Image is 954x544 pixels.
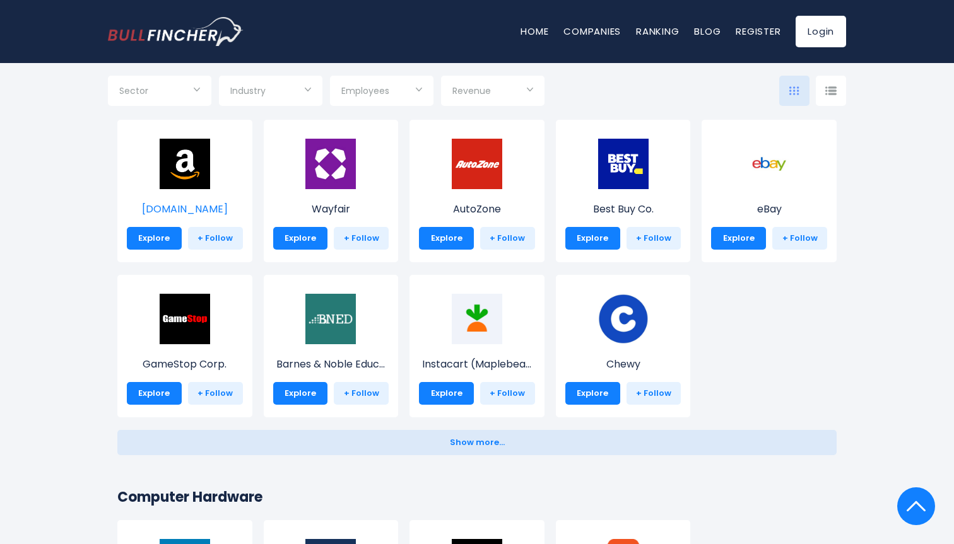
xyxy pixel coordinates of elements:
p: Best Buy Co. [565,202,681,217]
a: Best Buy Co. [565,162,681,217]
img: icon-comp-grid.svg [789,86,799,95]
p: eBay [711,202,827,217]
img: CHWY.jpeg [598,294,649,344]
a: + Follow [334,227,389,250]
button: Show more... [117,430,837,455]
a: Go to homepage [108,17,244,46]
img: AZO.png [452,139,502,189]
p: Instacart (Maplebear) [419,357,535,372]
a: Explore [127,227,182,250]
a: Explore [419,227,474,250]
span: Employees [341,85,389,96]
a: + Follow [480,382,535,405]
img: EBAY.png [744,139,794,189]
a: Explore [419,382,474,405]
span: Sector [119,85,148,96]
p: Barnes & Noble Education [273,357,389,372]
a: + Follow [627,227,681,250]
a: + Follow [188,227,243,250]
img: AMZN.png [160,139,210,189]
a: Explore [711,227,766,250]
img: W.png [305,139,356,189]
a: Login [796,16,846,47]
a: Explore [273,382,328,405]
a: Ranking [636,25,679,38]
p: Chewy [565,357,681,372]
input: Selection [230,81,311,103]
span: Industry [230,85,266,96]
img: BNED.png [305,294,356,344]
a: Instacart (Maplebea... [419,317,535,372]
a: Home [521,25,548,38]
p: GameStop Corp. [127,357,243,372]
a: eBay [711,162,827,217]
a: Explore [565,227,620,250]
p: AutoZone [419,202,535,217]
a: Register [736,25,780,38]
a: Explore [565,382,620,405]
a: Barnes & Noble Educ... [273,317,389,372]
input: Selection [452,81,533,103]
a: [DOMAIN_NAME] [127,162,243,217]
h2: Computer Hardware [117,487,837,507]
a: Blog [694,25,721,38]
input: Selection [119,81,200,103]
p: Amazon.com [127,202,243,217]
a: Wayfair [273,162,389,217]
span: Show more... [450,438,505,448]
input: Selection [341,81,422,103]
p: Wayfair [273,202,389,217]
a: + Follow [334,382,389,405]
img: bullfincher logo [108,17,244,46]
a: + Follow [627,382,681,405]
a: Explore [273,227,328,250]
img: icon-comp-list-view.svg [825,86,837,95]
a: + Follow [480,227,535,250]
a: + Follow [772,227,827,250]
a: GameStop Corp. [127,317,243,372]
a: Companies [563,25,621,38]
img: GME.png [160,294,210,344]
a: AutoZone [419,162,535,217]
img: BBY.png [598,139,649,189]
a: + Follow [188,382,243,405]
a: Chewy [565,317,681,372]
img: CART.png [452,294,502,344]
a: Explore [127,382,182,405]
span: Revenue [452,85,491,96]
